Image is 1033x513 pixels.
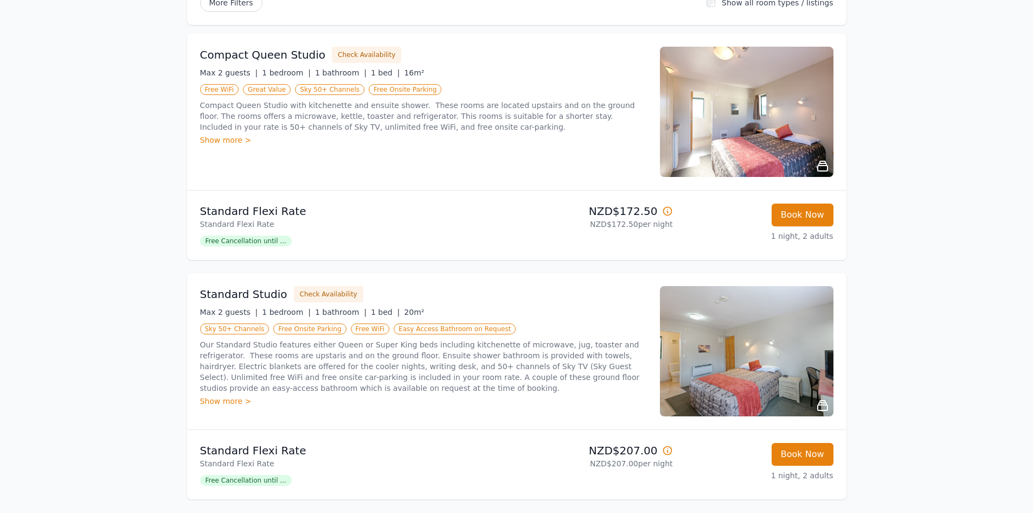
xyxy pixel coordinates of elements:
[295,84,364,95] span: Sky 50+ Channels
[243,84,291,95] span: Great Value
[200,339,647,394] p: Our Standard Studio features either Queen or Super King beds including kitchenette of microwave, ...
[200,100,647,132] p: Compact Queen Studio with kitchenette and ensuite shower. These rooms are located upstairs and on...
[200,135,647,145] div: Show more >
[369,84,441,95] span: Free Onsite Parking
[332,47,401,63] button: Check Availability
[200,236,292,246] span: Free Cancellation until ...
[294,286,363,302] button: Check Availability
[200,475,292,486] span: Free Cancellation until ...
[404,308,424,316] span: 20m²
[200,68,258,77] span: Max 2 guests |
[262,308,311,316] span: 1 bedroom |
[315,308,367,316] span: 1 bathroom |
[273,324,346,334] span: Free Onsite Parking
[200,219,512,230] p: Standard Flexi Rate
[682,470,833,481] p: 1 night, 2 adults
[394,324,516,334] span: Easy Access Bathroom on Request
[200,47,326,62] h3: Compact Queen Studio
[200,324,270,334] span: Sky 50+ Channels
[371,308,400,316] span: 1 bed |
[200,308,258,316] span: Max 2 guests |
[200,443,512,458] p: Standard Flexi Rate
[682,231,833,242] p: 1 night, 2 adults
[200,84,239,95] span: Free WiFi
[772,204,833,226] button: Book Now
[200,204,512,219] p: Standard Flexi Rate
[404,68,424,77] span: 16m²
[772,443,833,466] button: Book Now
[200,287,287,302] h3: Standard Studio
[521,458,673,469] p: NZD$207.00 per night
[200,458,512,469] p: Standard Flexi Rate
[315,68,367,77] span: 1 bathroom |
[521,204,673,219] p: NZD$172.50
[521,443,673,458] p: NZD$207.00
[521,219,673,230] p: NZD$172.50 per night
[371,68,400,77] span: 1 bed |
[351,324,390,334] span: Free WiFi
[200,396,647,407] div: Show more >
[262,68,311,77] span: 1 bedroom |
